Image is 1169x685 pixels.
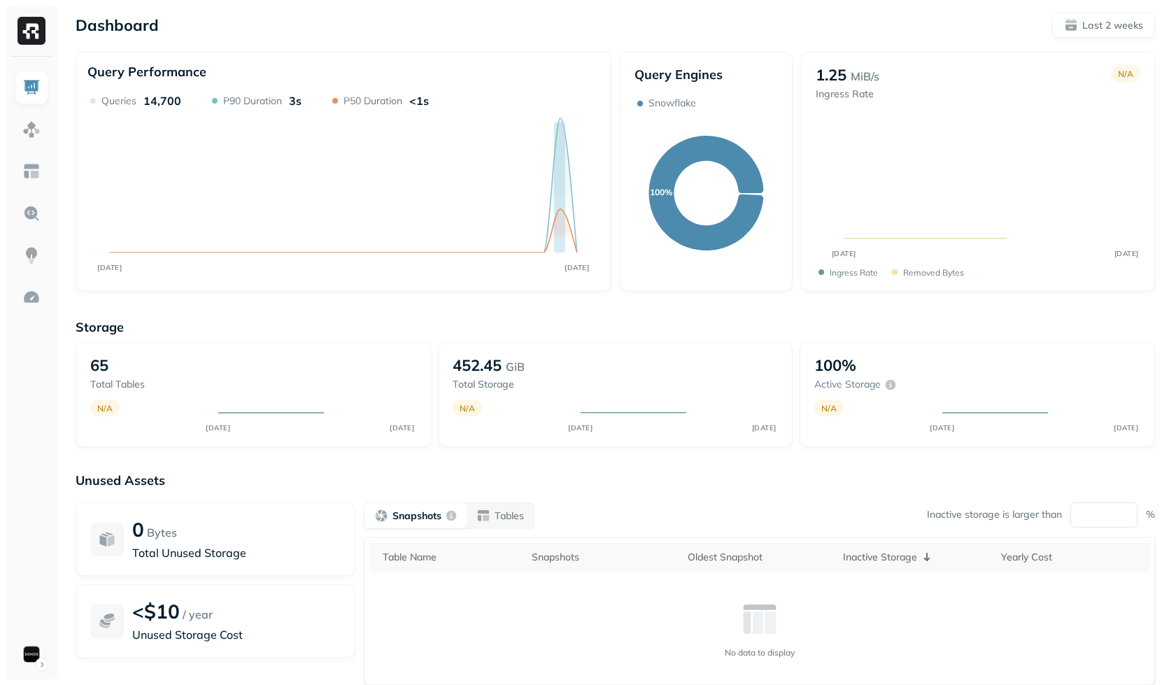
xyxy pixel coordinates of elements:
p: Active storage [814,378,881,391]
p: 65 [90,355,108,375]
p: Snowflake [649,97,696,110]
p: 1.25 [816,65,846,85]
img: Dashboard [22,78,41,97]
p: Ingress Rate [830,267,878,278]
p: N/A [1118,69,1133,79]
p: 452.45 [453,355,502,375]
img: Ryft [17,17,45,45]
p: Storage [76,319,1155,335]
p: P50 Duration [343,94,402,108]
img: Asset Explorer [22,162,41,181]
tspan: [DATE] [930,423,955,432]
tspan: [DATE] [1114,423,1139,432]
p: <$10 [132,599,180,623]
p: Bytes [147,524,177,541]
p: MiB/s [851,68,879,85]
div: Yearly Cost [1001,551,1143,564]
p: / year [183,606,213,623]
p: Last 2 weeks [1082,19,1143,32]
button: Last 2 weeks [1052,13,1155,38]
img: Insights [22,246,41,264]
p: N/A [97,403,113,414]
tspan: [DATE] [831,249,856,258]
p: Unused Assets [76,472,1155,488]
p: Queries [101,94,136,108]
tspan: [DATE] [390,423,414,432]
p: Removed bytes [903,267,964,278]
p: P90 Duration [223,94,282,108]
tspan: [DATE] [97,263,122,271]
p: 100% [814,355,856,375]
img: Assets [22,120,41,139]
tspan: [DATE] [565,263,589,271]
p: N/A [460,403,475,414]
p: Unused Storage Cost [132,626,341,643]
div: Oldest Snapshot [688,551,830,564]
text: 100% [650,187,672,197]
p: Total Unused Storage [132,544,341,561]
img: Sonos [22,644,41,664]
p: Inactive storage is larger than [927,508,1062,521]
p: % [1146,508,1155,521]
p: <1s [409,94,429,108]
p: Ingress Rate [816,87,879,101]
p: Total storage [453,378,567,391]
p: GiB [506,358,525,375]
tspan: [DATE] [568,423,593,432]
p: N/A [821,403,837,414]
p: No data to display [725,647,795,658]
img: Query Explorer [22,204,41,223]
div: Table Name [383,551,518,564]
p: Query Performance [87,64,206,80]
img: Optimization [22,288,41,306]
p: Tables [495,509,524,523]
p: 0 [132,517,144,542]
p: 14,700 [143,94,181,108]
p: Dashboard [76,15,159,35]
p: Query Engines [635,66,778,83]
tspan: [DATE] [1114,249,1138,258]
tspan: [DATE] [206,423,230,432]
tspan: [DATE] [752,423,777,432]
div: Snapshots [532,551,674,564]
p: Total tables [90,378,204,391]
p: Inactive Storage [843,551,917,564]
p: Snapshots [392,509,441,523]
p: 3s [289,94,302,108]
